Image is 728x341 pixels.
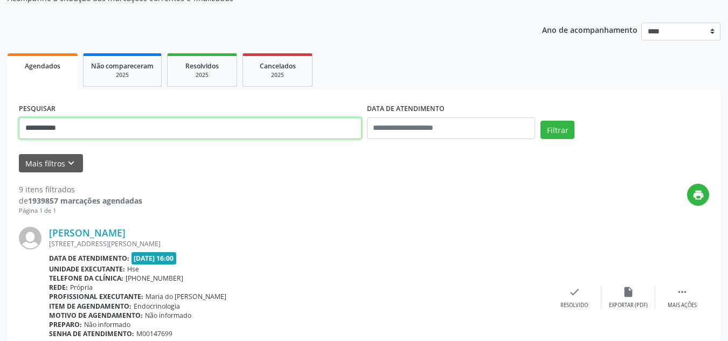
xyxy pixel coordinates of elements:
[185,61,219,71] span: Resolvidos
[692,189,704,201] i: print
[687,184,709,206] button: print
[131,252,177,265] span: [DATE] 16:00
[19,154,83,173] button: Mais filtroskeyboard_arrow_down
[49,320,82,329] b: Preparo:
[49,265,125,274] b: Unidade executante:
[622,286,634,298] i: insert_drive_file
[676,286,688,298] i: 
[19,184,142,195] div: 9 itens filtrados
[19,227,41,249] img: img
[49,227,126,239] a: [PERSON_NAME]
[19,206,142,215] div: Página 1 de 1
[134,302,180,311] span: Endocrinologia
[28,196,142,206] strong: 1939857 marcações agendadas
[367,101,445,117] label: DATA DE ATENDIMENTO
[49,239,547,248] div: [STREET_ADDRESS][PERSON_NAME]
[49,283,68,292] b: Rede:
[49,302,131,311] b: Item de agendamento:
[19,101,56,117] label: PESQUISAR
[542,23,637,36] p: Ano de acompanhamento
[609,302,648,309] div: Exportar (PDF)
[49,329,134,338] b: Senha de atendimento:
[127,265,139,274] span: Hse
[145,311,191,320] span: Não informado
[49,274,123,283] b: Telefone da clínica:
[568,286,580,298] i: check
[49,311,143,320] b: Motivo de agendamento:
[145,292,226,301] span: Maria do [PERSON_NAME]
[251,71,304,79] div: 2025
[91,71,154,79] div: 2025
[25,61,60,71] span: Agendados
[70,283,93,292] span: Própria
[49,254,129,263] b: Data de atendimento:
[175,71,229,79] div: 2025
[668,302,697,309] div: Mais ações
[19,195,142,206] div: de
[136,329,172,338] span: M00147699
[65,157,77,169] i: keyboard_arrow_down
[84,320,130,329] span: Não informado
[91,61,154,71] span: Não compareceram
[260,61,296,71] span: Cancelados
[560,302,588,309] div: Resolvido
[126,274,183,283] span: [PHONE_NUMBER]
[49,292,143,301] b: Profissional executante:
[540,121,574,139] button: Filtrar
